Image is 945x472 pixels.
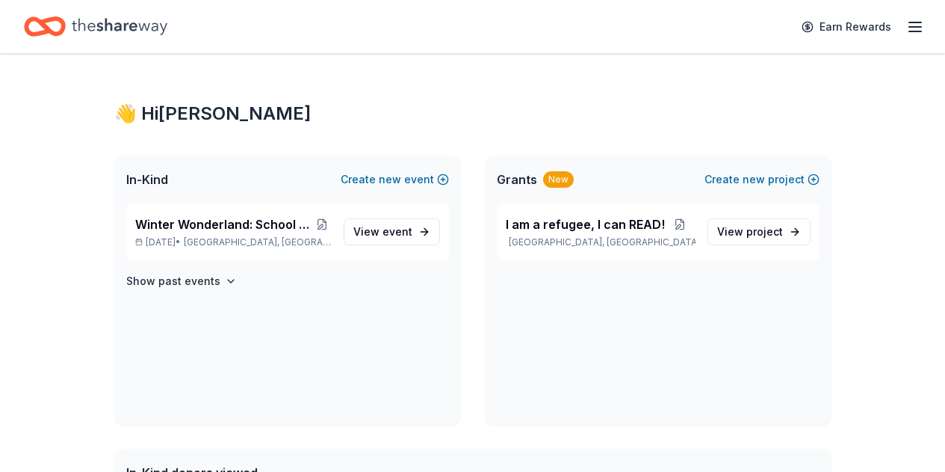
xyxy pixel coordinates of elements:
a: View event [344,218,440,245]
h4: Show past events [126,272,220,290]
div: 👋 Hi [PERSON_NAME] [114,102,831,126]
span: event [382,225,412,238]
p: [GEOGRAPHIC_DATA], [GEOGRAPHIC_DATA] [506,236,695,248]
span: Grants [497,171,537,189]
a: Earn Rewards [793,13,900,40]
p: [DATE] • [135,236,332,248]
span: In-Kind [126,171,168,189]
div: New [543,171,574,188]
button: Createnewevent [341,171,449,189]
span: View [353,223,412,241]
span: new [743,171,765,189]
button: Show past events [126,272,237,290]
span: project [746,225,783,238]
span: [GEOGRAPHIC_DATA], [GEOGRAPHIC_DATA] [184,236,331,248]
span: Winter Wonderland: School Literacy Parent Night [135,215,313,233]
span: View [717,223,783,241]
button: Createnewproject [704,171,819,189]
span: new [379,171,401,189]
span: I am a refugee, I can READ! [506,215,665,233]
a: View project [707,218,811,245]
a: Home [24,9,167,44]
